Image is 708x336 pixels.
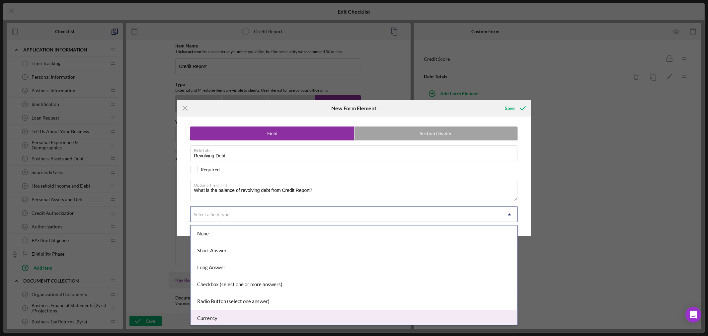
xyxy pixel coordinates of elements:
div: Required [201,167,220,172]
div: Pull the credit report for the applicant and attach a copy here. Remember - applicants will not s... [5,5,179,28]
h6: New Form Element [332,105,377,111]
div: Long Answer [191,259,517,276]
label: Field Label [194,146,517,153]
textarea: What is the balance of revolving debt from Credit Report? [190,180,517,201]
div: Save [505,102,514,115]
div: Radio Button (select one answer) [191,293,517,310]
div: Currency [191,310,517,327]
body: Rich Text Area. Press ALT-0 for help. [5,5,179,28]
button: Save [498,102,531,115]
label: Section Divider [354,127,518,140]
div: None [191,225,517,242]
label: Optional Field Hint [194,180,517,188]
div: Checkbox (select one or more answers) [191,276,517,293]
div: Open Intercom Messenger [685,307,701,323]
div: Select a field type [194,212,229,217]
label: Field [191,127,354,140]
div: Short Answer [191,242,517,259]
